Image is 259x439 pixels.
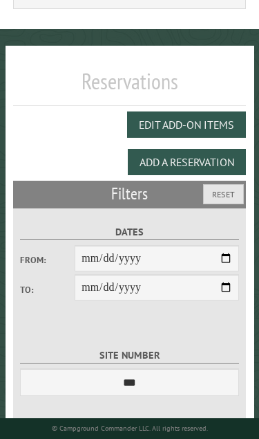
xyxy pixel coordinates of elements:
[128,149,246,175] button: Add a Reservation
[20,224,239,240] label: Dates
[13,181,247,207] h2: Filters
[20,253,75,267] label: From:
[52,424,208,433] small: © Campground Commander LLC. All rights reserved.
[13,68,247,106] h1: Reservations
[20,283,75,296] label: To:
[127,111,246,138] button: Edit Add-on Items
[203,184,244,204] button: Reset
[20,348,239,364] label: Site Number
